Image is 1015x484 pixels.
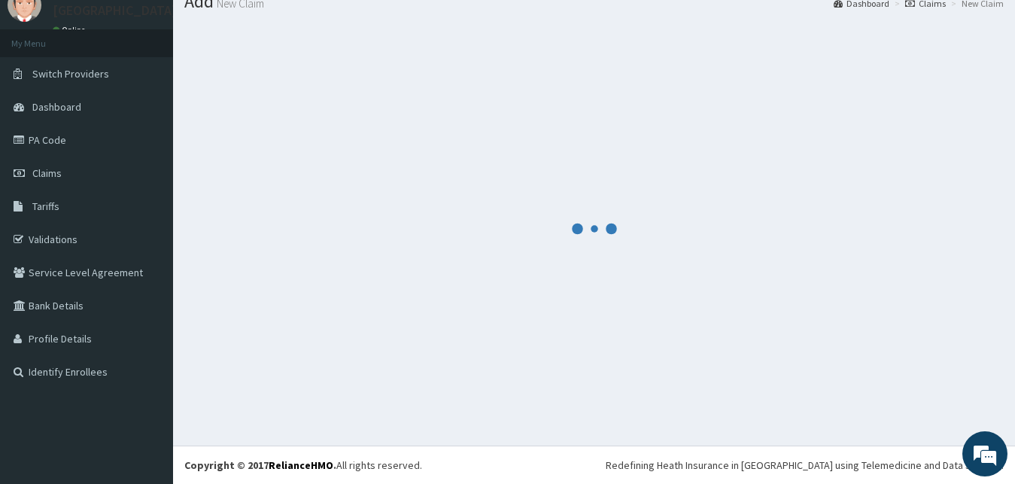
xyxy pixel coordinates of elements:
textarea: Type your message and hit 'Enter' [8,324,287,376]
a: RelianceHMO [269,458,333,472]
footer: All rights reserved. [173,446,1015,484]
a: Online [53,25,89,35]
span: We're online! [87,146,208,298]
span: Dashboard [32,100,81,114]
strong: Copyright © 2017 . [184,458,336,472]
div: Redefining Heath Insurance in [GEOGRAPHIC_DATA] using Telemedicine and Data Science! [606,458,1004,473]
span: Switch Providers [32,67,109,81]
p: [GEOGRAPHIC_DATA] [53,4,177,17]
div: Minimize live chat window [247,8,283,44]
div: Chat with us now [78,84,253,104]
img: d_794563401_company_1708531726252_794563401 [28,75,61,113]
span: Claims [32,166,62,180]
span: Tariffs [32,199,59,213]
svg: audio-loading [572,206,617,251]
